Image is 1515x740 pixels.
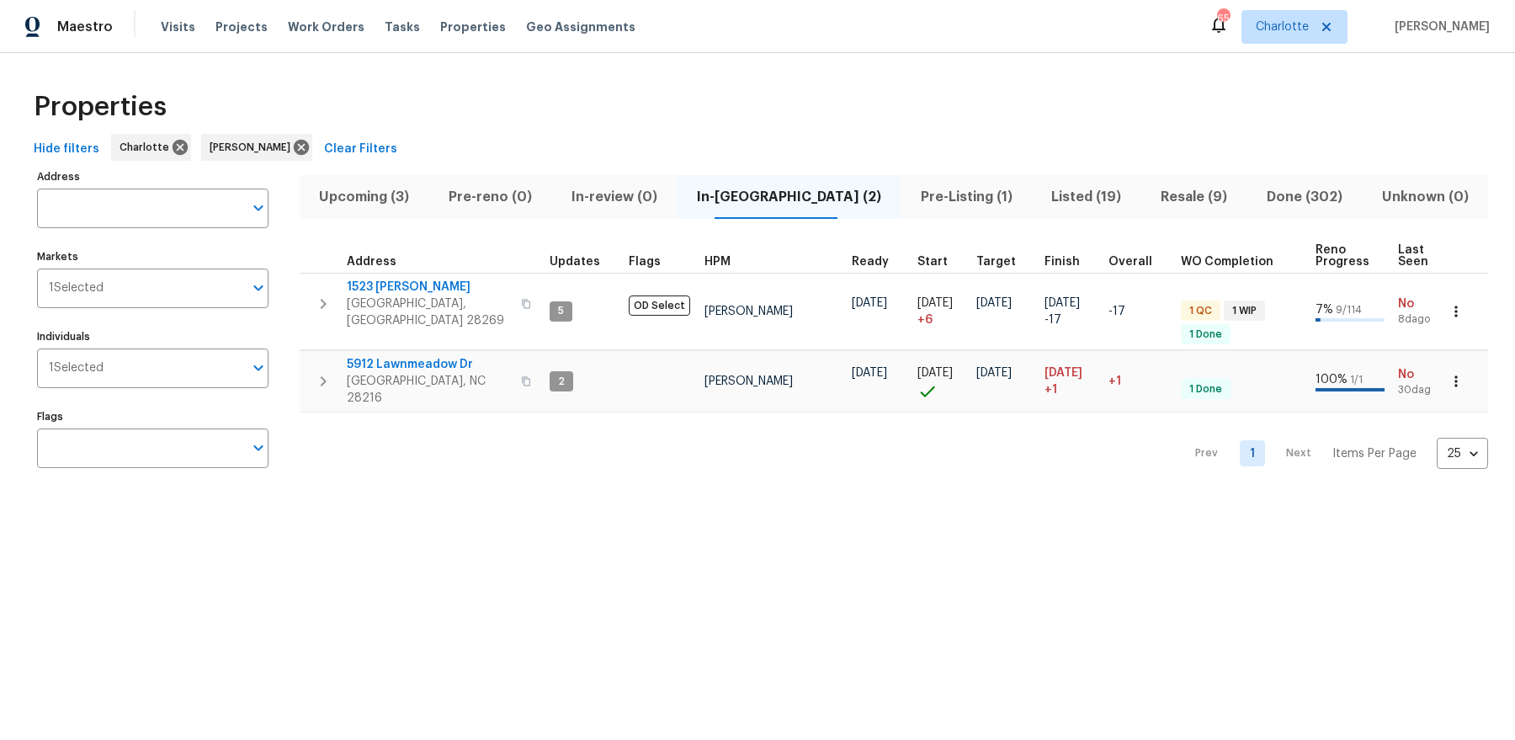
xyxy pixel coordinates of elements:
[1045,311,1061,328] span: -17
[976,297,1012,309] span: [DATE]
[161,19,195,35] span: Visits
[347,256,396,268] span: Address
[347,373,511,407] span: [GEOGRAPHIC_DATA], NC 28216
[1045,256,1095,268] div: Projected renovation finish date
[526,19,635,35] span: Geo Assignments
[562,185,667,209] span: In-review (0)
[1225,304,1263,318] span: 1 WIP
[1183,382,1229,397] span: 1 Done
[852,256,889,268] span: Ready
[911,351,970,413] td: Project started on time
[439,185,542,209] span: Pre-reno (0)
[1437,432,1488,476] div: 25
[704,256,731,268] span: HPM
[347,279,511,295] span: 1523 [PERSON_NAME]
[1183,304,1219,318] span: 1 QC
[1045,297,1080,309] span: [DATE]
[629,295,690,316] span: OD Select
[1217,10,1229,27] div: 65
[1240,440,1265,466] a: Goto page 1
[917,256,948,268] span: Start
[324,139,397,160] span: Clear Filters
[1398,366,1443,383] span: No
[687,185,890,209] span: In-[GEOGRAPHIC_DATA] (2)
[34,139,99,160] span: Hide filters
[247,436,270,460] button: Open
[317,134,404,165] button: Clear Filters
[976,256,1016,268] span: Target
[550,256,600,268] span: Updates
[37,252,268,262] label: Markets
[1332,445,1417,462] p: Items Per Page
[852,297,887,309] span: [DATE]
[976,367,1012,379] span: [DATE]
[1388,19,1490,35] span: [PERSON_NAME]
[201,134,312,161] div: [PERSON_NAME]
[49,281,104,295] span: 1 Selected
[1108,375,1121,387] span: +1
[1038,273,1102,350] td: Scheduled to finish 17 day(s) early
[27,134,106,165] button: Hide filters
[215,19,268,35] span: Projects
[917,367,953,379] span: [DATE]
[34,98,167,115] span: Properties
[37,332,268,342] label: Individuals
[1045,367,1082,379] span: [DATE]
[911,185,1022,209] span: Pre-Listing (1)
[1179,423,1488,484] nav: Pagination Navigation
[37,412,268,422] label: Flags
[1038,351,1102,413] td: Scheduled to finish 1 day(s) late
[1108,256,1152,268] span: Overall
[1398,244,1428,268] span: Last Seen
[247,276,270,300] button: Open
[120,139,176,156] span: Charlotte
[551,375,571,389] span: 2
[1316,374,1348,386] span: 100 %
[551,304,571,318] span: 5
[1336,305,1362,315] span: 9 / 114
[1398,383,1443,397] span: 30d ago
[1398,312,1443,327] span: 8d ago
[911,273,970,350] td: Project started 6 days late
[1183,327,1229,342] span: 1 Done
[347,295,511,329] span: [GEOGRAPHIC_DATA], [GEOGRAPHIC_DATA] 28269
[210,139,297,156] span: [PERSON_NAME]
[1350,375,1363,385] span: 1 / 1
[917,297,953,309] span: [DATE]
[852,256,904,268] div: Earliest renovation start date (first business day after COE or Checkout)
[1316,244,1369,268] span: Reno Progress
[440,19,506,35] span: Properties
[37,172,268,182] label: Address
[57,19,113,35] span: Maestro
[917,311,933,328] span: + 6
[1316,304,1333,316] span: 7 %
[852,367,887,379] span: [DATE]
[704,375,793,387] span: [PERSON_NAME]
[1108,306,1125,317] span: -17
[111,134,191,161] div: Charlotte
[1257,185,1352,209] span: Done (302)
[1398,295,1443,312] span: No
[1045,381,1057,398] span: +1
[1045,256,1080,268] span: Finish
[1108,256,1167,268] div: Days past target finish date
[288,19,364,35] span: Work Orders
[917,256,963,268] div: Actual renovation start date
[1102,351,1174,413] td: 1 day(s) past target finish date
[1042,185,1131,209] span: Listed (19)
[704,306,793,317] span: [PERSON_NAME]
[1102,273,1174,350] td: 17 day(s) earlier than target finish date
[1372,185,1478,209] span: Unknown (0)
[247,196,270,220] button: Open
[1151,185,1237,209] span: Resale (9)
[1256,19,1309,35] span: Charlotte
[976,256,1031,268] div: Target renovation project end date
[247,356,270,380] button: Open
[49,361,104,375] span: 1 Selected
[310,185,419,209] span: Upcoming (3)
[347,356,511,373] span: 5912 Lawnmeadow Dr
[385,21,420,33] span: Tasks
[1181,256,1273,268] span: WO Completion
[629,256,661,268] span: Flags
